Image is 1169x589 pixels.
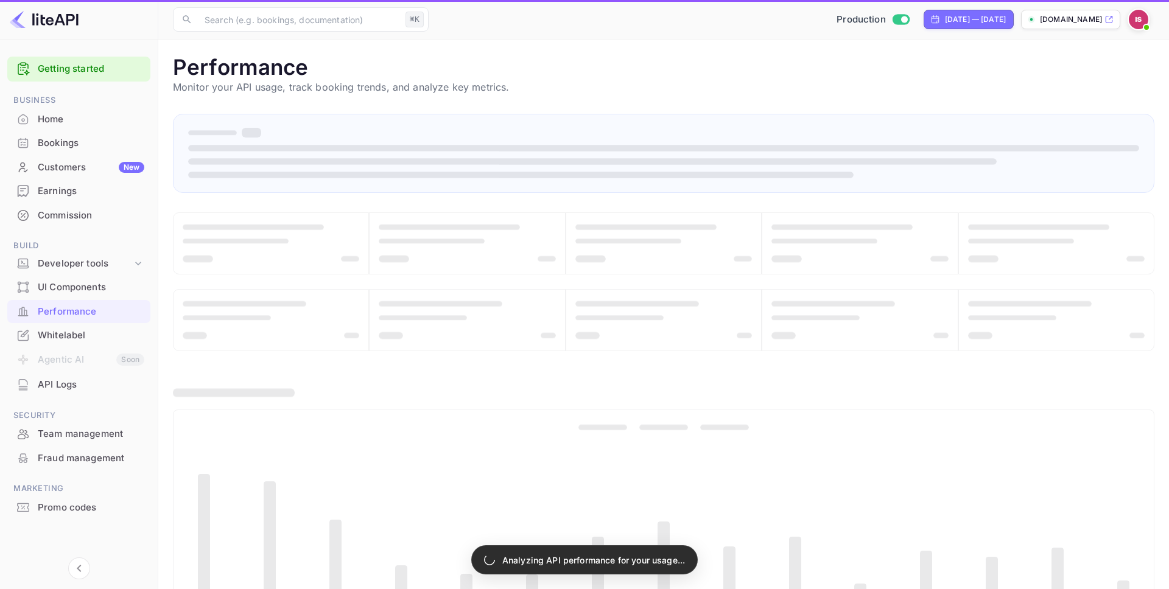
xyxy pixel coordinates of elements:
p: [DOMAIN_NAME] [1040,14,1102,25]
a: CustomersNew [7,156,150,178]
div: Performance [38,305,144,319]
button: Collapse navigation [68,557,90,579]
span: Marketing [7,482,150,495]
div: Earnings [38,184,144,198]
div: Fraud management [7,447,150,470]
div: UI Components [38,281,144,294]
span: Business [7,94,150,107]
a: Whitelabel [7,324,150,346]
span: Production [837,13,886,27]
div: New [119,162,144,173]
p: Monitor your API usage, track booking trends, and analyze key metrics. [173,80,1154,94]
a: Promo codes [7,496,150,518]
p: Analyzing API performance for your usage... [502,554,685,566]
input: Search (e.g. bookings, documentation) [197,7,401,32]
a: UI Components [7,276,150,298]
div: API Logs [7,373,150,397]
div: Customers [38,161,144,175]
div: Fraud management [38,451,144,465]
a: Getting started [38,62,144,76]
div: Bookings [38,136,144,150]
a: Bookings [7,131,150,154]
span: Security [7,409,150,422]
div: Earnings [7,179,150,203]
a: Commission [7,204,150,226]
div: Commission [7,204,150,228]
div: Click to change the date range period [924,10,1014,29]
div: Team management [7,422,150,446]
a: Earnings [7,179,150,202]
div: Developer tools [7,253,150,274]
div: UI Components [7,276,150,299]
a: API Logs [7,373,150,396]
div: Team management [38,427,144,441]
div: Home [38,113,144,127]
a: Performance [7,300,150,322]
div: Promo codes [7,496,150,520]
div: Promo codes [38,501,144,515]
a: Fraud management [7,447,150,469]
div: Getting started [7,57,150,82]
img: Idan Solimani [1129,10,1148,29]
div: Performance [7,300,150,324]
div: Bookings [7,131,150,155]
div: CustomersNew [7,156,150,179]
div: API Logs [38,378,144,392]
h1: Performance [173,54,1154,80]
div: ⌘K [405,12,424,27]
div: Commission [38,209,144,223]
a: Team management [7,422,150,445]
span: Build [7,239,150,253]
a: Home [7,108,150,130]
img: LiteAPI logo [10,10,79,29]
div: Home [7,108,150,131]
div: Whitelabel [7,324,150,347]
div: Whitelabel [38,329,144,343]
div: Developer tools [38,257,132,271]
div: [DATE] — [DATE] [945,14,1006,25]
div: Switch to Sandbox mode [832,13,914,27]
